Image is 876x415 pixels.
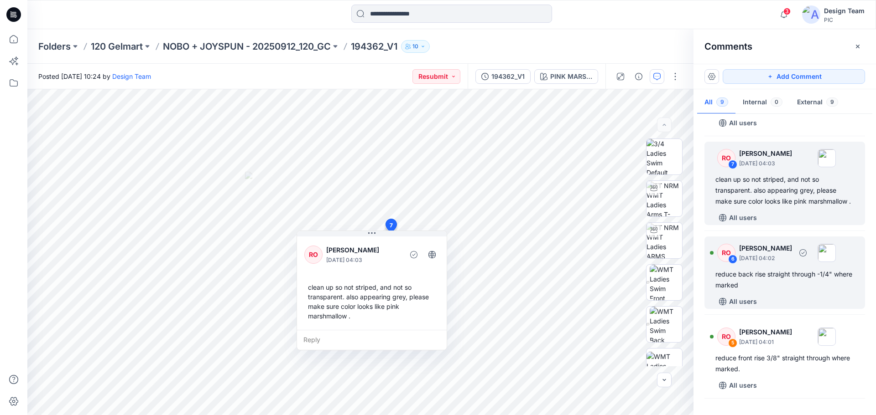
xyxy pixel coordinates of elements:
a: Folders [38,40,71,53]
div: RO [717,328,735,346]
div: 6 [728,255,737,264]
span: 3 [783,8,791,15]
p: [PERSON_NAME] [739,243,792,254]
p: All users [729,296,757,307]
img: WMT Ladies Swim Back [650,307,682,342]
img: 3/4 Ladies Swim Default [647,139,682,174]
p: [DATE] 04:02 [739,254,792,263]
span: 9 [826,97,838,107]
button: All users [715,210,761,225]
p: All users [729,380,757,391]
p: [PERSON_NAME] [739,148,792,159]
img: TT NRM WMT Ladies Arms T-POSE [647,181,682,216]
p: All users [729,118,757,128]
button: Internal [735,91,790,114]
p: [PERSON_NAME] [739,327,792,338]
button: All users [715,294,761,309]
div: 7 [728,160,737,169]
div: 194362_V1 [491,72,525,82]
span: 9 [716,97,728,107]
div: RO [717,244,735,262]
div: PINK MARSHMELLOW [550,72,592,82]
a: NOBO + JOYSPUN - 20250912_120_GC [163,40,331,53]
button: All [697,91,735,114]
button: Add Comment [723,69,865,84]
span: 7 [390,221,393,230]
p: [DATE] 04:03 [739,159,792,168]
p: 10 [412,41,418,51]
img: WMT Ladies Swim Front [650,265,683,300]
p: 194362_V1 [351,40,397,53]
a: 120 Gelmart [91,40,143,53]
img: TT NRM WMT Ladies ARMS DOWN [647,223,682,258]
button: PINK MARSHMELLOW [534,69,598,84]
img: avatar [802,5,820,24]
span: 0 [771,97,782,107]
p: [DATE] 04:03 [326,256,401,265]
div: Reply [297,330,447,350]
div: RO [717,149,735,167]
p: [DATE] 04:01 [739,338,792,347]
div: PIC [824,16,865,23]
button: 194362_V1 [475,69,531,84]
a: Design Team [112,72,151,80]
p: All users [729,212,757,223]
p: [PERSON_NAME] [326,245,401,256]
span: Posted [DATE] 10:24 by [38,72,151,81]
h2: Comments [704,41,752,52]
button: External [790,91,845,114]
div: Design Team [824,5,865,16]
div: clean up so not striped, and not so transparent. also appearing grey, please make sure color look... [304,279,439,324]
div: 5 [728,338,737,348]
button: 10 [401,40,430,53]
div: reduce front rise 3/8" straight through where marked. [715,353,854,374]
div: reduce back rise straight through -1/4" where marked [715,269,854,291]
button: All users [715,378,761,393]
button: Details [631,69,646,84]
button: All users [715,116,761,130]
div: RO [304,246,323,264]
img: WMT Ladies Swim Left [647,352,682,380]
div: clean up so not striped, and not so transparent. also appearing grey, please make sure color look... [715,174,854,207]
